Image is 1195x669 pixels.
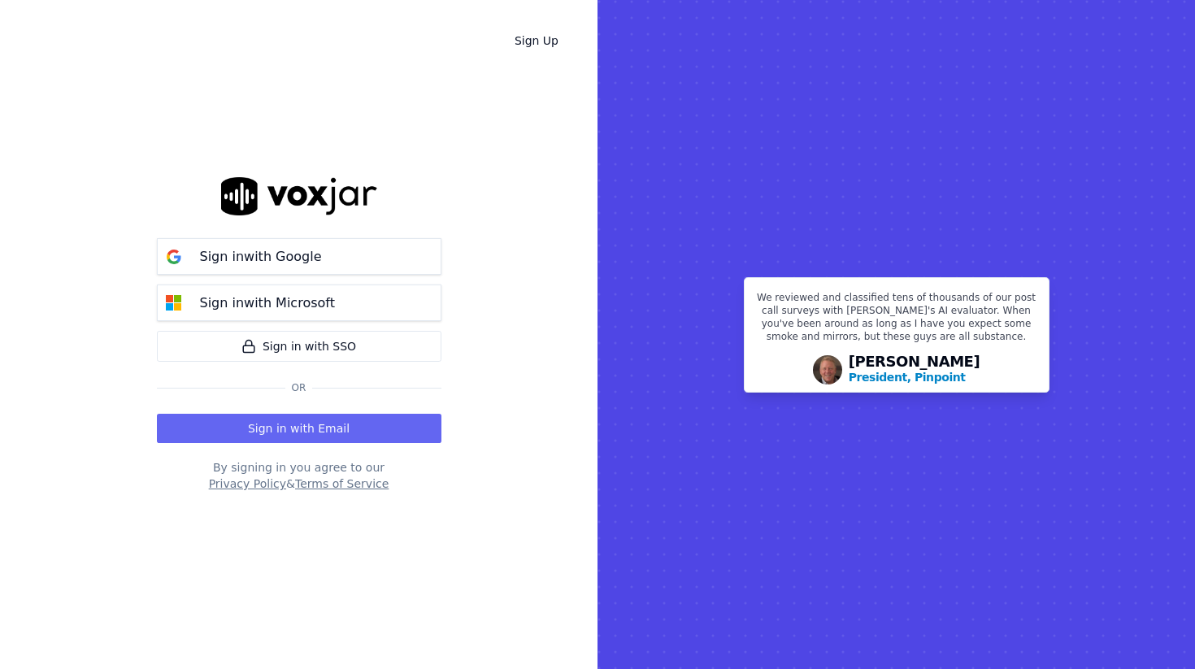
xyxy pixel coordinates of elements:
[157,331,441,362] a: Sign in with SSO
[157,414,441,443] button: Sign in with Email
[158,241,190,273] img: google Sign in button
[221,177,377,215] img: logo
[209,476,286,492] button: Privacy Policy
[502,26,571,55] a: Sign Up
[200,247,322,267] p: Sign in with Google
[158,287,190,319] img: microsoft Sign in button
[295,476,389,492] button: Terms of Service
[849,369,966,385] p: President, Pinpoint
[813,355,842,384] img: Avatar
[849,354,980,385] div: [PERSON_NAME]
[157,238,441,275] button: Sign inwith Google
[285,381,313,394] span: Or
[754,291,1039,350] p: We reviewed and classified tens of thousands of our post call surveys with [PERSON_NAME]'s AI eva...
[157,285,441,321] button: Sign inwith Microsoft
[200,293,335,313] p: Sign in with Microsoft
[157,459,441,492] div: By signing in you agree to our &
